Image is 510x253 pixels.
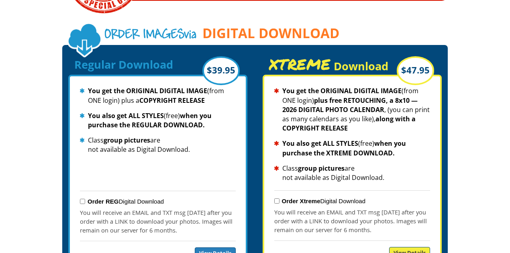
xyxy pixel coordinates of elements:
span: XTREME [269,58,331,70]
strong: COPYRIGHT RELEASE [139,96,205,105]
li: (from ONE login) plus a [80,86,236,105]
strong: You also get ALL STYLES [88,111,164,120]
strong: You get the ORIGINAL DIGITAL IMAGE [282,86,402,95]
li: (free) [274,139,430,157]
p: You will receive an EMAIL and TXT msg [DATE] after you order with a LINK to download your photos.... [274,208,430,234]
span: Order Images [104,28,184,42]
strong: You also get ALL STYLES [282,139,358,148]
strong: when you purchase the XTREME DOWNLOAD. [282,139,406,157]
strong: plus free RETOUCHING, a 8x10 — 2026 DIGITAL PHOTO CALENDAR [282,96,418,114]
strong: along with a COPYRIGHT RELEASE [282,114,416,133]
strong: Order Xtreme [282,198,320,204]
li: Class are not available as Digital Download. [80,136,236,154]
li: (free) [80,111,236,130]
strong: group pictures [104,136,150,145]
label: Digital Download [282,198,365,204]
div: $39.95 [202,56,240,85]
span: Regular Download [74,57,173,72]
span: Download [334,59,388,73]
strong: Order REG [88,198,119,205]
div: $47.95 [397,56,434,85]
span: via [104,28,196,43]
strong: You get the ORIGINAL DIGITAL IMAGE [88,86,207,95]
span: DIGITAL DOWNLOAD [202,26,339,41]
li: Class are not available as Digital Download. [274,164,430,182]
label: Digital Download [88,198,164,205]
strong: group pictures [298,164,345,173]
strong: when you purchase the REGULAR DOWNLOAD. [88,111,212,129]
p: You will receive an EMAIL and TXT msg [DATE] after you order with a LINK to download your photos.... [80,208,236,235]
li: (from ONE login) , (you can print as many calendars as you like), [274,86,430,133]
